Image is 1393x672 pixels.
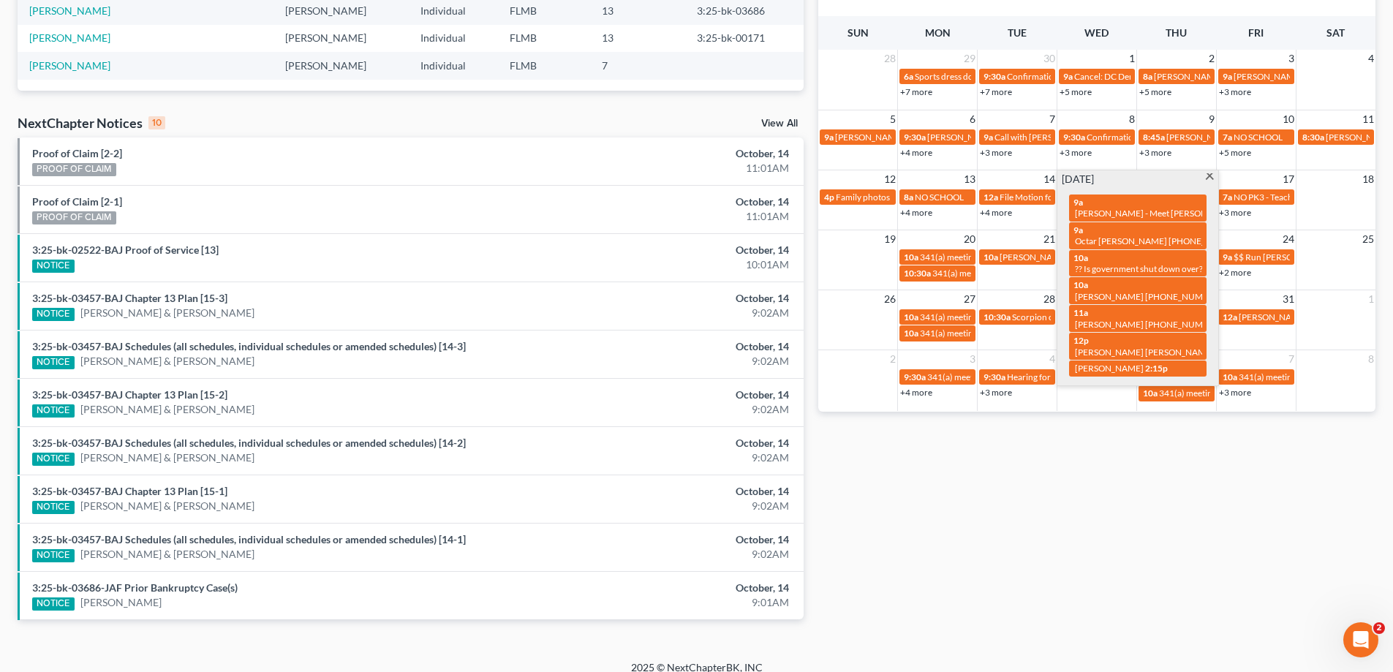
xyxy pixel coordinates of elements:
[904,252,918,263] span: 10a
[80,354,254,369] a: [PERSON_NAME] & [PERSON_NAME]
[847,26,869,39] span: Sun
[888,110,897,128] span: 5
[1075,235,1246,246] span: Octar [PERSON_NAME] [PHONE_NUMBER]
[1361,230,1375,248] span: 25
[1143,388,1158,399] span: 10a
[1159,388,1378,399] span: 341(a) meeting for [PERSON_NAME] & [PERSON_NAME]
[80,499,254,513] a: [PERSON_NAME] & [PERSON_NAME]
[1063,132,1085,143] span: 9:30a
[1223,312,1237,322] span: 12a
[546,306,789,320] div: 9:02AM
[980,86,1012,97] a: +7 more
[546,595,789,610] div: 9:01AM
[761,118,798,129] a: View All
[546,291,789,306] div: October, 14
[824,132,834,143] span: 9a
[915,71,1000,82] span: Sports dress down day
[904,192,913,203] span: 8a
[962,290,977,308] span: 27
[546,195,789,209] div: October, 14
[932,268,1073,279] span: 341(a) meeting for [PERSON_NAME]
[32,260,75,273] div: NOTICE
[962,50,977,67] span: 29
[962,170,977,188] span: 13
[1343,622,1378,657] iframe: Intercom live chat
[32,340,466,352] a: 3:25-bk-03457-BAJ Schedules (all schedules, individual schedules or amended schedules) [14-3]
[32,549,75,562] div: NOTICE
[980,387,1012,398] a: +3 more
[32,308,75,321] div: NOTICE
[1234,132,1283,143] span: NO SCHOOL
[904,312,918,322] span: 10a
[1073,252,1088,263] span: 10a
[1219,387,1251,398] a: +3 more
[824,192,834,203] span: 4p
[32,485,227,497] a: 3:25-bk-03457-BAJ Chapter 13 Plan [15-1]
[32,163,116,176] div: PROOF OF CLAIM
[1361,110,1375,128] span: 11
[883,170,897,188] span: 12
[1139,86,1171,97] a: +5 more
[1000,252,1106,263] span: [PERSON_NAME] Hair appt
[1166,26,1187,39] span: Thu
[546,354,789,369] div: 9:02AM
[984,71,1005,82] span: 9:30a
[968,110,977,128] span: 6
[900,86,932,97] a: +7 more
[32,292,227,304] a: 3:25-bk-03457-BAJ Chapter 13 Plan [15-3]
[590,25,685,52] td: 13
[546,146,789,161] div: October, 14
[29,31,110,44] a: [PERSON_NAME]
[1128,50,1136,67] span: 1
[546,484,789,499] div: October, 14
[18,114,165,132] div: NextChapter Notices
[685,25,804,52] td: 3:25-bk-00171
[1234,71,1381,82] span: [PERSON_NAME] [PHONE_NUMBER]
[409,25,498,52] td: Individual
[1287,50,1296,67] span: 3
[1075,208,1269,219] span: [PERSON_NAME] - Meet [PERSON_NAME] [DATE]
[1373,622,1385,634] span: 2
[984,132,993,143] span: 9a
[1234,252,1389,263] span: $$ Run [PERSON_NAME] payment $400
[927,132,1223,143] span: [PERSON_NAME] [EMAIL_ADDRESS][DOMAIN_NAME] [PHONE_NUMBER]
[148,116,165,129] div: 10
[546,388,789,402] div: October, 14
[546,209,789,224] div: 11:01AM
[1075,347,1214,358] span: [PERSON_NAME] [PERSON_NAME]
[980,207,1012,218] a: +4 more
[994,132,1098,143] span: Call with [PERSON_NAME]
[1060,147,1092,158] a: +3 more
[498,52,591,79] td: FLMB
[32,533,466,545] a: 3:25-bk-03457-BAJ Schedules (all schedules, individual schedules or amended schedules) [14-1]
[1223,132,1232,143] span: 7a
[80,595,162,610] a: [PERSON_NAME]
[32,195,122,208] a: Proof of Claim [2-1]
[32,437,466,449] a: 3:25-bk-03457-BAJ Schedules (all schedules, individual schedules or amended schedules) [14-2]
[1302,132,1324,143] span: 8:30a
[546,499,789,513] div: 9:02AM
[1084,26,1109,39] span: Wed
[1139,147,1171,158] a: +3 more
[29,4,110,17] a: [PERSON_NAME]
[1042,290,1057,308] span: 28
[1008,26,1027,39] span: Tue
[1367,50,1375,67] span: 4
[1223,371,1237,382] span: 10a
[546,243,789,257] div: October, 14
[590,52,685,79] td: 7
[1281,290,1296,308] span: 31
[1367,350,1375,368] span: 8
[29,59,110,72] a: [PERSON_NAME]
[1367,290,1375,308] span: 1
[1007,71,1173,82] span: Confirmation hearing for [PERSON_NAME]
[1042,50,1057,67] span: 30
[925,26,951,39] span: Mon
[980,147,1012,158] a: +3 more
[32,501,75,514] div: NOTICE
[888,350,897,368] span: 2
[1007,371,1239,382] span: Hearing for Oakcies [PERSON_NAME] and [PERSON_NAME]
[962,230,977,248] span: 20
[984,371,1005,382] span: 9:30a
[900,147,932,158] a: +4 more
